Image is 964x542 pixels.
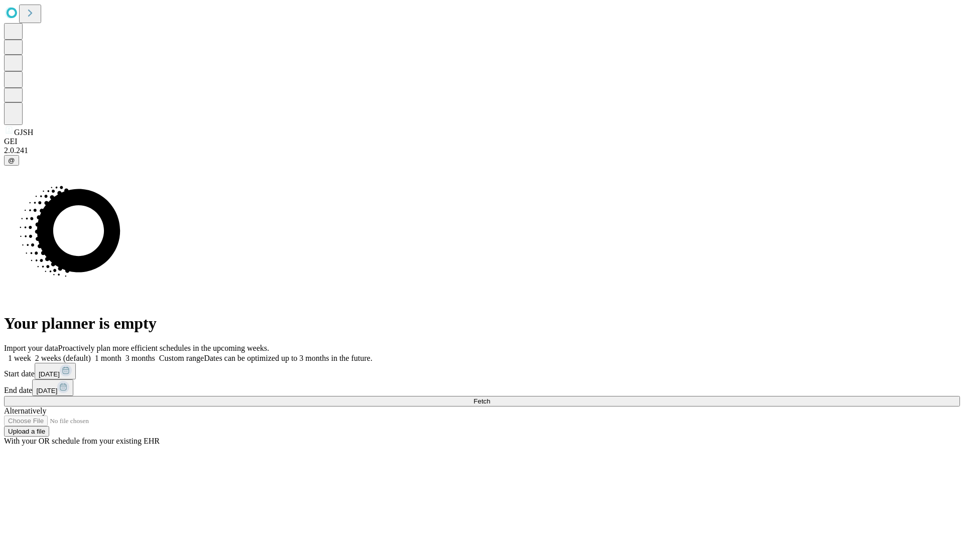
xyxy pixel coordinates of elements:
span: GJSH [14,128,33,137]
span: Fetch [473,397,490,405]
button: Upload a file [4,426,49,437]
span: 3 months [126,354,155,362]
span: Dates can be optimized up to 3 months in the future. [204,354,372,362]
span: [DATE] [36,387,57,394]
span: Import your data [4,344,58,352]
h1: Your planner is empty [4,314,960,333]
div: End date [4,379,960,396]
span: 1 month [95,354,122,362]
span: @ [8,157,15,164]
span: With your OR schedule from your existing EHR [4,437,160,445]
span: 1 week [8,354,31,362]
span: Proactively plan more efficient schedules in the upcoming weeks. [58,344,269,352]
span: Alternatively [4,406,46,415]
div: 2.0.241 [4,146,960,155]
button: Fetch [4,396,960,406]
button: [DATE] [32,379,73,396]
div: GEI [4,137,960,146]
button: [DATE] [35,363,76,379]
button: @ [4,155,19,166]
div: Start date [4,363,960,379]
span: 2 weeks (default) [35,354,91,362]
span: Custom range [159,354,204,362]
span: [DATE] [39,370,60,378]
